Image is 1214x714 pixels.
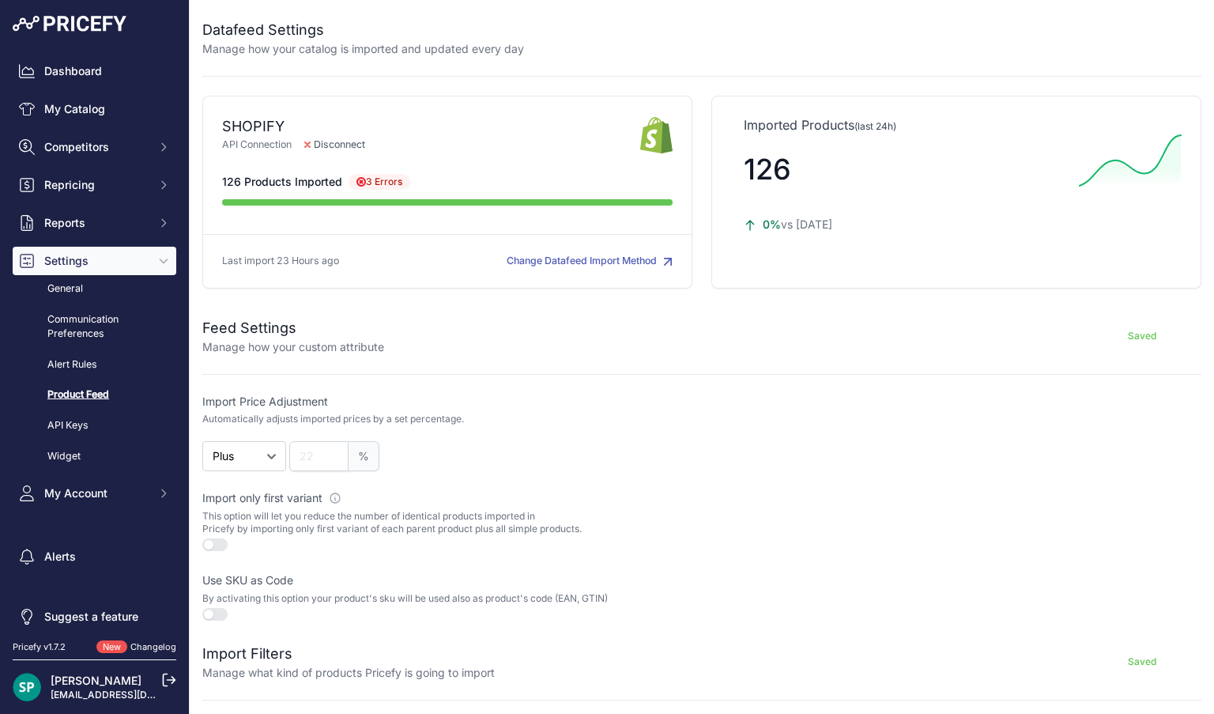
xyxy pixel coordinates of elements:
[13,57,176,631] nav: Sidebar
[222,174,342,190] span: 126 Products Imported
[13,443,176,470] a: Widget
[202,317,384,339] h2: Feed Settings
[44,253,148,269] span: Settings
[44,139,148,155] span: Competitors
[202,490,697,506] label: Import only first variant
[51,689,216,701] a: [EMAIL_ADDRESS][DOMAIN_NAME]
[44,177,148,193] span: Repricing
[292,138,378,153] span: Disconnect
[1083,649,1201,674] button: Saved
[44,485,148,501] span: My Account
[202,643,495,665] h2: Import Filters
[744,217,1066,232] p: vs [DATE]
[13,275,176,303] a: General
[202,665,495,681] p: Manage what kind of products Pricefy is going to import
[289,441,349,471] input: 22
[44,215,148,231] span: Reports
[202,339,384,355] p: Manage how your custom attribute
[202,592,697,605] p: By activating this option your product's sku will be used also as product's code (EAN, GTIN)
[202,413,464,425] p: Automatically adjusts imported prices by a set percentage.
[13,640,66,654] div: Pricefy v1.7.2
[13,381,176,409] a: Product Feed
[222,254,339,269] p: Last import 23 Hours ago
[13,171,176,199] button: Repricing
[744,115,1169,134] p: Imported Products
[222,115,640,138] div: SHOPIFY
[96,640,127,654] span: New
[349,174,410,190] span: 3 Errors
[202,41,524,57] p: Manage how your catalog is imported and updated every day
[13,133,176,161] button: Competitors
[202,510,697,535] p: This option will let you reduce the number of identical products imported in Pricefy by importing...
[202,19,524,41] h2: Datafeed Settings
[13,603,176,631] a: Suggest a feature
[13,412,176,440] a: API Keys
[13,351,176,379] a: Alert Rules
[763,217,781,231] span: 0%
[13,95,176,123] a: My Catalog
[13,306,176,348] a: Communication Preferences
[349,441,379,471] span: %
[744,152,791,187] span: 126
[13,479,176,508] button: My Account
[13,247,176,275] button: Settings
[13,542,176,571] a: Alerts
[202,394,697,410] label: Import Price Adjustment
[222,138,640,153] p: API Connection
[13,209,176,237] button: Reports
[51,674,141,687] a: [PERSON_NAME]
[13,16,126,32] img: Pricefy Logo
[13,57,176,85] a: Dashboard
[507,254,673,269] button: Change Datafeed Import Method
[854,120,896,132] span: (last 24h)
[202,572,697,588] label: Use SKU as Code
[130,641,176,652] a: Changelog
[1083,323,1201,349] button: Saved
